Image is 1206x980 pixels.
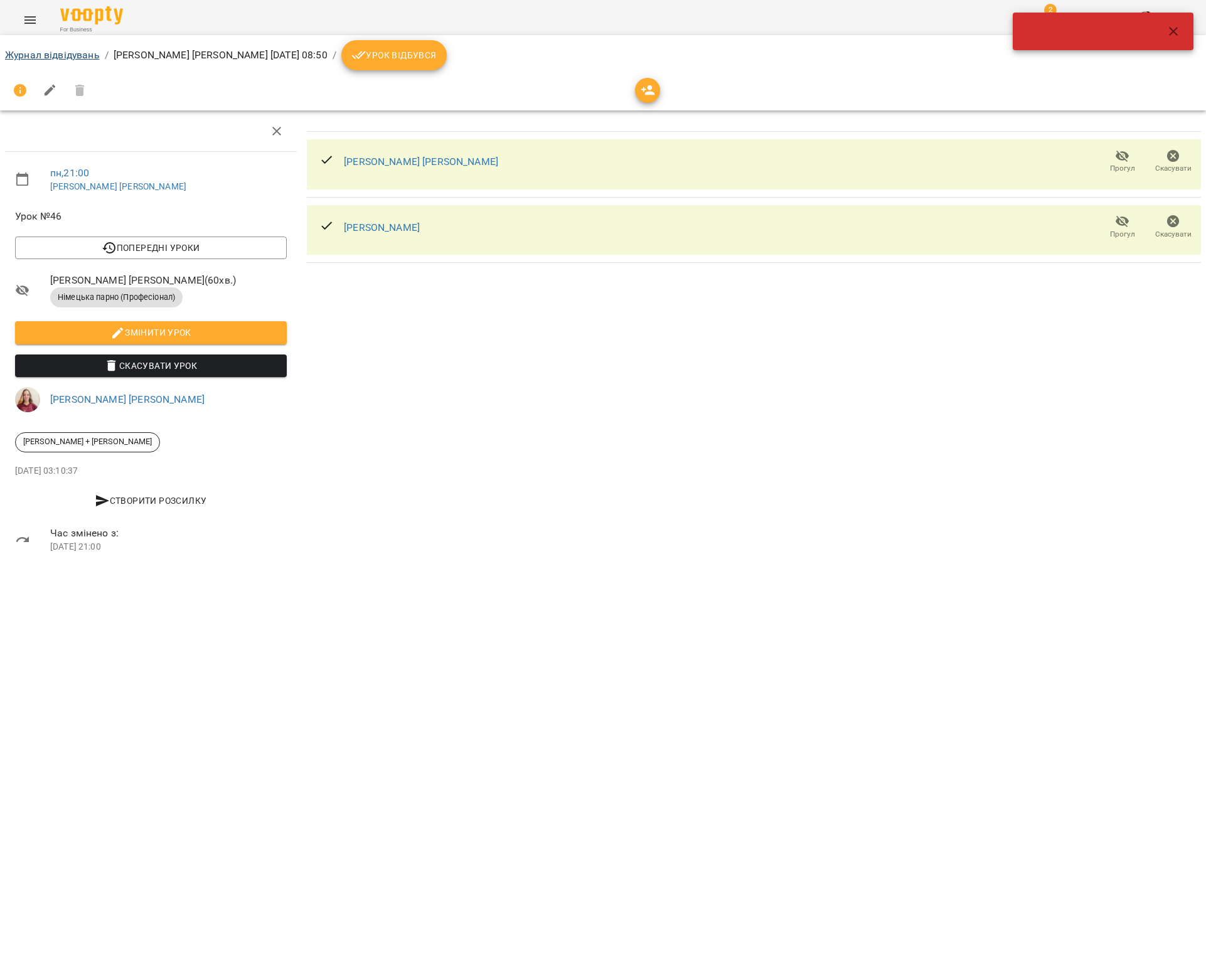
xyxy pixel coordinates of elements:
button: Скасувати [1148,144,1198,179]
span: Прогул [1110,163,1135,174]
button: Попередні уроки [15,237,287,259]
span: For Business [60,26,123,34]
div: [PERSON_NAME] + [PERSON_NAME] [15,432,160,452]
span: Час змінено з: [50,526,287,541]
span: Прогул [1110,229,1135,240]
a: [PERSON_NAME] [344,221,420,233]
img: Voopty Logo [60,6,123,24]
li: / [105,48,109,63]
button: Урок відбувся [341,40,447,70]
button: Скасувати Урок [15,354,287,377]
li: / [333,48,336,63]
button: Menu [15,5,45,35]
span: Створити розсилку [20,493,282,508]
span: Змінити урок [25,325,277,340]
a: [PERSON_NAME] [PERSON_NAME] [50,393,205,405]
span: Скасувати Урок [25,358,277,373]
span: Німецька парно (Професіонал) [50,292,183,303]
p: [DATE] 21:00 [50,541,287,553]
button: Прогул [1097,210,1148,245]
a: Журнал відвідувань [5,49,100,61]
span: Скасувати [1155,229,1192,240]
span: Попередні уроки [25,240,277,255]
span: Урок відбувся [351,48,437,63]
button: Змінити урок [15,321,287,344]
a: пн , 21:00 [50,167,89,179]
button: Скасувати [1148,210,1198,245]
span: [PERSON_NAME] + [PERSON_NAME] [16,436,159,447]
button: Створити розсилку [15,489,287,512]
p: [DATE] 03:10:37 [15,465,287,477]
span: Урок №46 [15,209,287,224]
a: [PERSON_NAME] [PERSON_NAME] [344,156,498,168]
span: [PERSON_NAME] [PERSON_NAME] ( 60 хв. ) [50,273,287,288]
nav: breadcrumb [5,40,1201,70]
span: 2 [1044,4,1057,16]
img: f69493a11c5e0b19dd0007f0ac993a62.jpg [15,387,40,412]
button: Прогул [1097,144,1148,179]
a: [PERSON_NAME] [PERSON_NAME] [50,181,186,191]
p: [PERSON_NAME] [PERSON_NAME] [DATE] 08:50 [114,48,328,63]
span: Скасувати [1155,163,1192,174]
